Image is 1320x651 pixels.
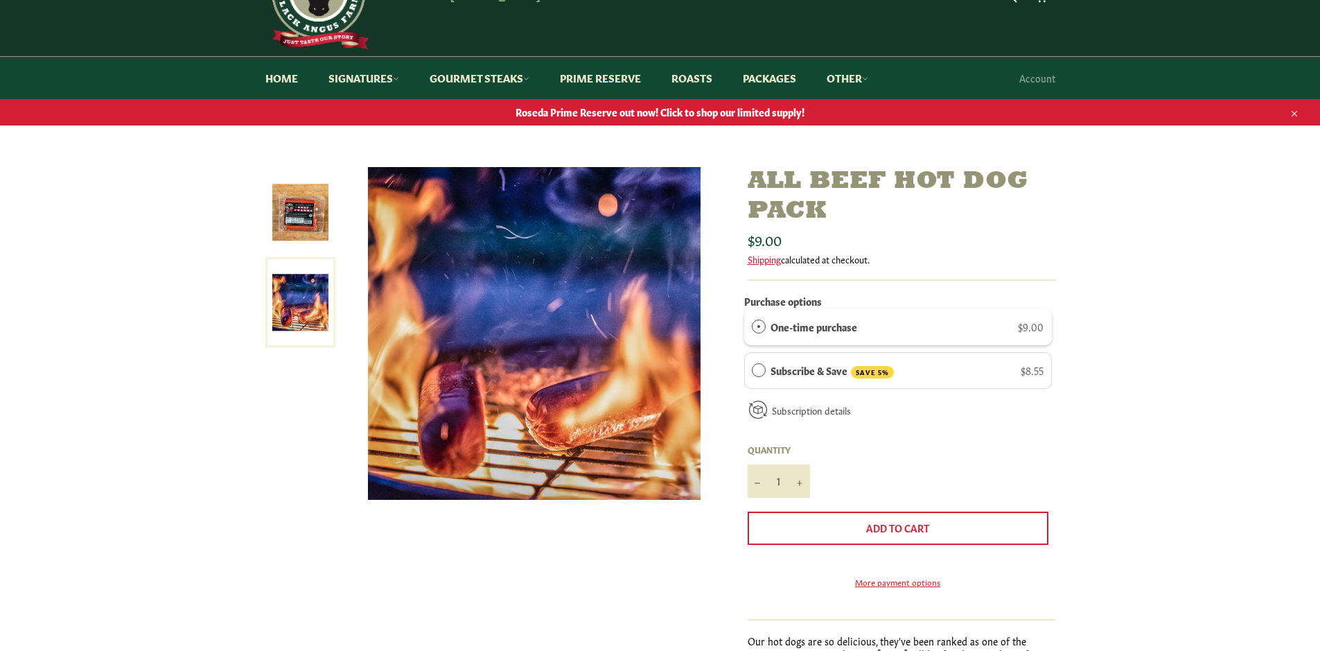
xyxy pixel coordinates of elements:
span: $8.55 [1021,363,1044,377]
button: Add to Cart [748,512,1048,545]
img: All Beef Hot Dog Pack [272,184,328,241]
label: One-time purchase [771,319,857,334]
div: Subscribe & Save [752,363,766,378]
a: Home [252,57,312,99]
a: Prime Reserve [546,57,655,99]
a: Roasts [658,57,726,99]
span: $9.00 [748,229,782,249]
button: Reduce item quantity by one [748,465,768,498]
a: Account [1012,58,1062,98]
label: Purchase options [744,294,822,308]
button: Increase item quantity by one [789,465,810,498]
label: Quantity [748,444,810,455]
span: SAVE 5% [851,366,894,379]
a: Signatures [315,57,413,99]
a: Subscription details [772,403,851,417]
label: Subscribe & Save [771,363,894,379]
a: Gourmet Steaks [416,57,543,99]
span: $9.00 [1018,320,1044,333]
a: Shipping [748,252,781,266]
a: Other [813,57,882,99]
a: Packages [729,57,810,99]
span: Add to Cart [866,521,929,535]
div: calculated at checkout. [748,253,1055,266]
div: One-time purchase [752,319,766,334]
img: All Beef Hot Dog Pack [368,167,701,500]
a: More payment options [748,576,1048,588]
h1: All Beef Hot Dog Pack [748,167,1055,227]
